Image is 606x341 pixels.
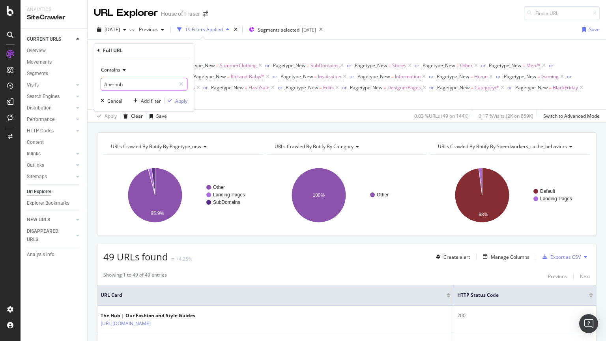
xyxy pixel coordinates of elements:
[203,84,208,91] div: or
[27,104,52,112] div: Distribution
[151,211,164,216] text: 95.9%
[103,47,123,54] div: Full URL
[27,35,74,43] a: CURRENT URLS
[103,250,168,263] span: 49 URLs found
[507,84,512,91] button: or
[550,254,581,260] div: Export as CSV
[27,188,51,196] div: Url Explorer
[27,115,54,124] div: Performance
[27,227,67,244] div: DISAPPEARED URLS
[377,192,389,198] text: Other
[549,62,554,69] button: or
[429,73,434,80] button: or
[415,62,419,69] div: or
[273,62,305,69] span: Pagetype_New
[213,200,240,205] text: SubDomains
[347,62,352,69] button: or
[146,110,167,122] button: Save
[182,62,215,69] span: Pagetype_New
[273,73,277,80] button: or
[553,82,578,93] span: BlackFriday
[27,127,74,135] a: HTTP Codes
[130,97,161,105] button: Add filter
[429,84,434,91] div: or
[392,60,406,71] span: Stores
[383,84,386,91] span: =
[414,113,469,119] div: 0.03 % URLs ( 49 on 144K )
[231,71,264,82] span: Kid-and-Baby/*
[567,73,572,80] button: or
[101,66,120,73] span: Contains
[129,26,136,33] span: vs
[27,35,61,43] div: CURRENT URLS
[286,84,318,91] span: Pagetype_New
[105,26,120,33] span: 2025 Aug. 22nd
[456,62,459,69] span: =
[540,110,600,122] button: Switch to Advanced Mode
[323,82,334,93] span: Edits
[27,81,39,89] div: Visits
[136,26,158,33] span: Previous
[314,73,317,80] span: =
[27,58,82,66] a: Movements
[391,73,394,80] span: =
[489,62,521,69] span: Pagetype_New
[165,97,187,105] button: Apply
[94,6,158,20] div: URL Explorer
[216,62,219,69] span: =
[265,62,270,69] div: or
[319,84,322,91] span: =
[213,192,245,198] text: Landing-Pages
[27,216,74,224] a: NEW URLS
[526,60,541,71] span: Men/*
[388,62,391,69] span: =
[437,84,469,91] span: Pagetype_New
[540,188,555,194] text: Default
[103,161,261,230] svg: A chart.
[101,320,151,328] a: [URL][DOMAIN_NAME]
[579,314,598,333] div: Open Intercom Messenger
[580,273,590,280] div: Next
[27,127,54,135] div: HTTP Codes
[342,84,347,91] button: or
[310,60,339,71] span: SubDomains
[111,143,201,150] span: URLs Crawled By Botify By pagetype_new
[105,113,117,119] div: Apply
[302,26,316,33] div: [DATE]
[548,273,567,280] div: Previous
[423,62,455,69] span: Pagetype_New
[589,26,600,33] div: Save
[27,58,52,66] div: Movements
[94,110,117,122] button: Apply
[541,71,559,82] span: Gaming
[481,62,486,69] button: or
[107,98,122,104] div: Cancel
[101,312,195,319] div: The Hub | Our Fashion and Style Guides
[174,23,232,36] button: 19 Filters Applied
[549,84,552,91] span: =
[395,71,421,82] span: Information
[258,26,299,33] span: Segments selected
[141,98,161,104] div: Add filter
[27,104,74,112] a: Distribution
[249,82,269,93] span: FlashSale
[496,73,501,80] div: or
[350,73,354,80] div: or
[474,71,488,82] span: Home
[27,138,82,147] a: Content
[27,81,74,89] a: Visits
[203,11,208,17] div: arrow-right-arrow-left
[171,258,174,260] img: Equal
[281,73,313,80] span: Pagetype_New
[27,13,81,22] div: SiteCrawler
[103,271,167,281] div: Showing 1 to 49 of 49 entries
[185,26,223,33] div: 19 Filters Applied
[245,84,247,91] span: =
[278,84,282,91] div: or
[27,47,82,55] a: Overview
[470,73,473,80] span: =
